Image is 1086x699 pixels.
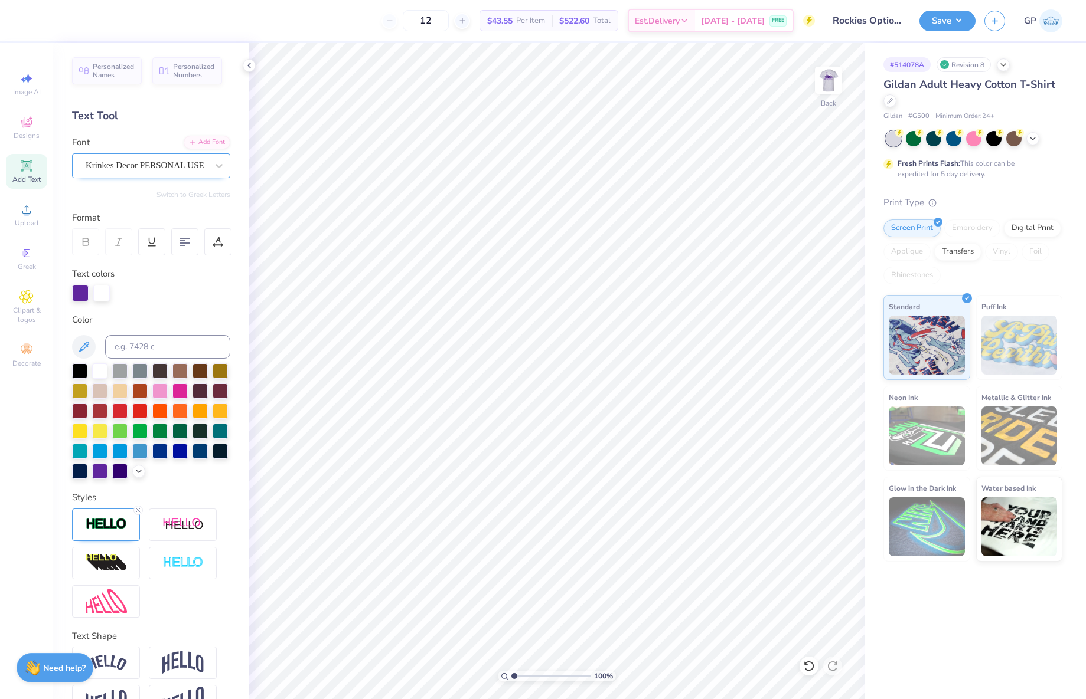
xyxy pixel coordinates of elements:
input: Untitled Design [824,9,911,32]
div: Print Type [883,196,1062,209]
img: Standard [889,316,965,375]
div: Text Shape [72,629,230,643]
span: Add Text [12,175,41,184]
span: [DATE] - [DATE] [701,15,765,27]
span: Personalized Names [93,63,135,79]
a: GP [1024,9,1062,32]
strong: Fresh Prints Flash: [898,159,960,168]
span: Glow in the Dark Ink [889,482,956,494]
label: Text colors [72,267,115,281]
img: Negative Space [162,556,204,570]
span: Gildan [883,111,902,122]
span: Standard [889,300,920,313]
button: Switch to Greek Letters [156,190,230,199]
div: Color [72,313,230,327]
img: Puff Ink [981,316,1058,375]
div: Digital Print [1004,219,1061,237]
span: Greek [18,262,36,271]
span: Clipart & logos [6,306,47,324]
span: Total [593,15,611,27]
img: Shadow [162,517,204,532]
img: Neon Ink [889,406,965,465]
div: Foil [1022,243,1049,261]
span: Metallic & Glitter Ink [981,391,1051,403]
span: Neon Ink [889,391,918,403]
div: Rhinestones [883,267,941,284]
div: Applique [883,243,931,261]
span: Designs [14,131,40,140]
div: This color can be expedited for 5 day delivery. [898,158,1043,179]
img: Metallic & Glitter Ink [981,406,1058,465]
span: $43.55 [487,15,513,27]
div: Format [72,211,231,225]
span: Minimum Order: 24 + [935,111,994,122]
div: Screen Print [883,219,941,237]
input: e.g. 7428 c [105,335,230,359]
img: Arch [162,651,204,674]
div: # 514078A [883,57,931,72]
span: Per Item [516,15,545,27]
span: 100 % [594,671,613,681]
span: $522.60 [559,15,589,27]
img: Gene Padilla [1039,9,1062,32]
img: Glow in the Dark Ink [889,497,965,556]
span: Image AI [13,87,41,97]
div: Add Font [184,136,230,149]
span: GP [1024,14,1036,28]
div: Transfers [934,243,981,261]
img: Water based Ink [981,497,1058,556]
div: Vinyl [985,243,1018,261]
label: Font [72,136,90,149]
div: Back [821,98,836,109]
img: Free Distort [86,589,127,614]
span: Puff Ink [981,300,1006,313]
img: Back [817,68,840,92]
img: Stroke [86,517,127,531]
span: Decorate [12,359,41,368]
img: Arc [86,655,127,671]
div: Revision 8 [937,57,991,72]
button: Save [919,11,976,31]
img: 3d Illusion [86,553,127,572]
div: Text Tool [72,108,230,124]
span: FREE [772,17,784,25]
strong: Need help? [43,662,86,674]
span: Est. Delivery [635,15,680,27]
input: – – [403,10,449,31]
div: Styles [72,491,230,504]
span: Personalized Numbers [173,63,215,79]
span: Upload [15,218,38,228]
span: # G500 [908,111,930,122]
span: Water based Ink [981,482,1036,494]
span: Gildan Adult Heavy Cotton T-Shirt [883,77,1055,91]
div: Embroidery [944,219,1000,237]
